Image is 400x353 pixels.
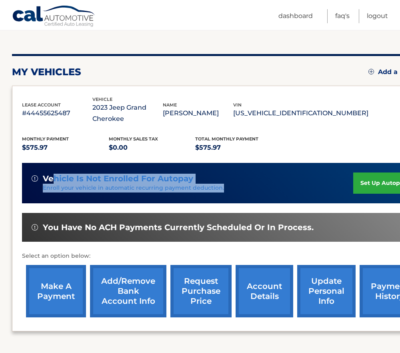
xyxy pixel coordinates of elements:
[22,108,92,119] p: #44455625487
[195,142,282,153] p: $575.97
[26,265,86,317] a: make a payment
[12,5,96,28] a: Cal Automotive
[90,265,166,317] a: Add/Remove bank account info
[92,102,163,124] p: 2023 Jeep Grand Cherokee
[163,102,177,108] span: name
[22,136,69,142] span: Monthly Payment
[43,184,353,193] p: Enroll your vehicle in automatic recurring payment deduction.
[297,265,356,317] a: update personal info
[195,136,258,142] span: Total Monthly Payment
[233,108,368,119] p: [US_VEHICLE_IDENTIFICATION_NUMBER]
[233,102,242,108] span: vin
[109,142,196,153] p: $0.00
[109,136,158,142] span: Monthly sales Tax
[163,108,233,119] p: [PERSON_NAME]
[32,224,38,231] img: alert-white.svg
[12,66,81,78] h2: my vehicles
[278,9,313,23] a: Dashboard
[335,9,350,23] a: FAQ's
[22,102,61,108] span: lease account
[43,174,193,184] span: vehicle is not enrolled for autopay
[22,142,109,153] p: $575.97
[92,96,112,102] span: vehicle
[170,265,232,317] a: request purchase price
[367,9,388,23] a: Logout
[236,265,293,317] a: account details
[32,175,38,182] img: alert-white.svg
[368,69,374,74] img: add.svg
[43,223,314,233] span: You have no ACH payments currently scheduled or in process.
